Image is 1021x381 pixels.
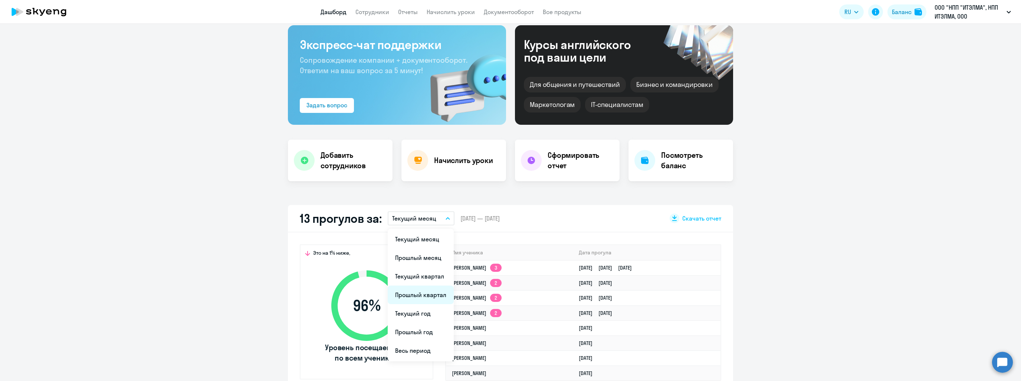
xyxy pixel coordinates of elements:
a: [PERSON_NAME] [452,355,486,361]
span: [DATE] — [DATE] [460,214,500,222]
a: [PERSON_NAME]2 [452,294,502,301]
button: Балансbalance [887,4,926,19]
a: [PERSON_NAME] [452,325,486,331]
div: Баланс [892,7,912,16]
a: [PERSON_NAME]2 [452,310,502,316]
ul: RU [388,228,454,361]
a: [PERSON_NAME]2 [452,280,502,286]
div: Для общения и путешествий [524,77,626,92]
button: Задать вопрос [300,98,354,113]
a: [DATE][DATE] [579,294,618,301]
a: Все продукты [543,8,581,16]
span: Уровень посещаемости по всем ученикам [324,342,409,363]
app-skyeng-badge: 2 [490,309,502,317]
h4: Посмотреть баланс [661,150,727,171]
span: 96 % [324,297,409,315]
a: [DATE] [579,325,598,331]
p: ООО "НПП "ИТЭЛМА", НПП ИТЭЛМА, ООО [935,3,1004,21]
a: Отчеты [398,8,418,16]
span: Скачать отчет [682,214,721,222]
h4: Начислить уроки [434,155,493,166]
h4: Добавить сотрудников [321,150,387,171]
app-skyeng-badge: 3 [490,264,502,272]
h2: 13 прогулов за: [300,211,382,226]
div: Маркетологам [524,97,581,113]
a: [DATE] [579,340,598,346]
a: Документооборот [484,8,534,16]
a: Начислить уроки [427,8,475,16]
th: Дата прогула [573,245,720,260]
button: RU [839,4,864,19]
a: [DATE][DATE] [579,310,618,316]
app-skyeng-badge: 2 [490,279,502,287]
div: IT-специалистам [585,97,649,113]
a: [PERSON_NAME] [452,370,486,377]
button: ООО "НПП "ИТЭЛМА", НПП ИТЭЛМА, ООО [931,3,1015,21]
a: [DATE] [579,370,598,377]
button: Текущий месяц [388,211,454,225]
a: [DATE] [579,355,598,361]
span: Это на 1% ниже, [313,250,350,258]
div: Бизнес и командировки [630,77,719,92]
h3: Экспресс-чат поддержки [300,37,494,52]
span: RU [844,7,851,16]
a: [PERSON_NAME] [452,340,486,346]
a: Сотрудники [355,8,389,16]
a: [DATE][DATE][DATE] [579,264,638,271]
span: Сопровождение компании + документооборот. Ответим на ваш вопрос за 5 минут! [300,55,467,75]
div: Задать вопрос [306,101,347,110]
img: balance [915,8,922,16]
img: bg-img [420,41,506,125]
th: Имя ученика [446,245,573,260]
div: Курсы английского под ваши цели [524,38,651,63]
h4: Сформировать отчет [548,150,614,171]
a: Дашборд [321,8,347,16]
a: [DATE][DATE] [579,280,618,286]
p: Текущий месяц [392,214,436,223]
a: [PERSON_NAME]3 [452,264,502,271]
app-skyeng-badge: 2 [490,294,502,302]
